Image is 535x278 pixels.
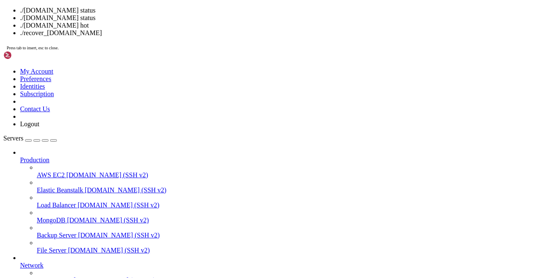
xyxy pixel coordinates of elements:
x-row: root@6a8228daed0b:/usr/src/app# ./ [3,79,426,83]
a: Identities [20,83,45,90]
span: Network [20,262,43,269]
a: Contact Us [20,105,50,112]
span: MongoDB [37,217,65,224]
span: Elastic Beanstalk [37,186,83,194]
x-row: * Documentation: [URL][DOMAIN_NAME] [3,12,426,16]
a: AWS EC2 [DOMAIN_NAME] (SSH v2) [37,171,532,179]
a: Logout [20,120,39,128]
a: File Server [DOMAIN_NAME] (SSH v2) [37,247,532,254]
li: ./[DOMAIN_NAME] status [20,7,532,14]
li: ./[DOMAIN_NAME] hot [20,22,532,29]
li: Elastic Beanstalk [DOMAIN_NAME] (SSH v2) [37,179,532,194]
a: Subscription [20,90,54,97]
span: [DOMAIN_NAME] (SSH v2) [85,186,167,194]
x-row: _____ [3,24,426,28]
span: [DOMAIN_NAME] (SSH v2) [66,171,148,179]
x-row: \____\___/|_|\_| |_/_/ \_|___/\___/ [3,41,426,45]
span: [DOMAIN_NAME] (SSH v2) [78,201,160,209]
li: MongoDB [DOMAIN_NAME] (SSH v2) [37,209,532,224]
a: MongoDB [DOMAIN_NAME] (SSH v2) [37,217,532,224]
span: Servers [3,135,23,142]
span: Load Balancer [37,201,76,209]
span: Backup Server [37,232,76,239]
a: Elastic Beanstalk [DOMAIN_NAME] (SSH v2) [37,186,532,194]
li: Production [20,149,532,254]
x-row: Last login: [DATE] from [TECHNICAL_ID] [3,70,426,74]
a: Servers [3,135,57,142]
a: My Account [20,68,53,75]
span: [DOMAIN_NAME] (SSH v2) [68,247,150,254]
li: ./[DOMAIN_NAME] status [20,14,532,22]
span: File Server [37,247,66,254]
a: Network [20,262,532,269]
x-row: / ___/___ _ _ _____ _ ___ ___ [3,28,426,33]
x-row: This server is hosted by Contabo. If you have any questions or need help, [3,58,426,62]
x-row: | | / _ \| \| |_ _/ \ | _ )/ _ \ [3,33,426,37]
x-row: root@vmi2643225:~# docker exec -it telegram-claim-bot /bin/bash [3,74,426,79]
span: [DOMAIN_NAME] (SSH v2) [67,217,149,224]
a: Load Balancer [DOMAIN_NAME] (SSH v2) [37,201,532,209]
img: Shellngn [3,51,51,59]
span: AWS EC2 [37,171,65,179]
x-row: please don't hesitate to contact us at [EMAIL_ADDRESS][DOMAIN_NAME]. [3,62,426,66]
x-row: Welcome! [3,49,426,54]
x-row: * Support: [URL][DOMAIN_NAME] [3,20,426,24]
a: Production [20,156,532,164]
li: ./recover_[DOMAIN_NAME] [20,29,532,37]
span: [DOMAIN_NAME] (SSH v2) [78,232,160,239]
li: Backup Server [DOMAIN_NAME] (SSH v2) [37,224,532,239]
li: Load Balancer [DOMAIN_NAME] (SSH v2) [37,194,532,209]
span: Press tab to insert, esc to close. [7,46,59,50]
x-row: * Management: [URL][DOMAIN_NAME] [3,16,426,20]
span: Production [20,156,49,163]
li: File Server [DOMAIN_NAME] (SSH v2) [37,239,532,254]
li: AWS EC2 [DOMAIN_NAME] (SSH v2) [37,164,532,179]
a: Backup Server [DOMAIN_NAME] (SSH v2) [37,232,532,239]
x-row: Welcome to Ubuntu 22.04.5 LTS (GNU/Linux 5.15.0-25-generic x86_64) [3,3,426,8]
div: (34, 18) [80,79,82,83]
a: Preferences [20,75,51,82]
x-row: | |__| (_) | .` | | |/ _ \| _ \ (_) | [3,37,426,41]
